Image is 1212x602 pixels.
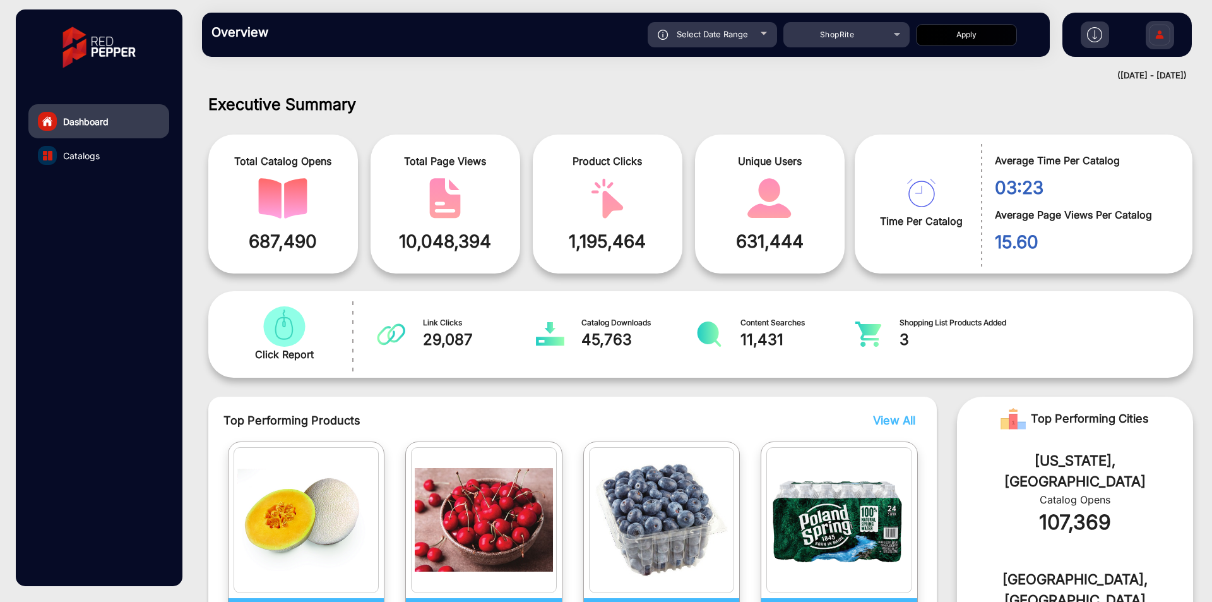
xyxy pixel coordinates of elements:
[995,174,1173,201] span: 03:23
[820,30,854,39] span: ShopRite
[259,306,309,347] img: catalog
[43,151,52,160] img: catalog
[380,228,511,255] span: 10,048,394
[916,24,1017,46] button: Apply
[211,25,388,40] h3: Overview
[42,116,53,127] img: home
[255,347,314,362] span: Click Report
[28,138,169,172] a: Catalogs
[237,451,376,589] img: catalog
[704,228,835,255] span: 631,444
[976,492,1174,507] div: Catalog Opens
[593,451,731,589] img: catalog
[658,30,668,40] img: icon
[873,414,915,427] span: View All
[542,228,673,255] span: 1,195,464
[995,207,1173,222] span: Average Page Views Per Catalog
[677,29,748,39] span: Select Date Range
[695,322,723,347] img: catalog
[415,451,553,589] img: catalog
[995,229,1173,255] span: 15.60
[1031,406,1149,431] span: Top Performing Cities
[1001,406,1026,431] img: Rank image
[63,115,109,128] span: Dashboard
[423,317,537,328] span: Link Clicks
[907,179,936,207] img: catalog
[976,507,1174,538] div: 107,369
[1087,27,1102,42] img: h2download.svg
[854,322,882,347] img: catalog
[380,154,511,169] span: Total Page Views
[223,412,756,429] span: Top Performing Products
[63,149,100,162] span: Catalogs
[740,328,855,351] span: 11,431
[770,451,908,589] img: catalog
[218,154,348,169] span: Total Catalog Opens
[900,317,1014,328] span: Shopping List Products Added
[28,104,169,138] a: Dashboard
[976,450,1174,492] div: [US_STATE], [GEOGRAPHIC_DATA]
[54,16,145,79] img: vmg-logo
[583,178,632,219] img: catalog
[423,328,537,351] span: 29,087
[581,317,696,328] span: Catalog Downloads
[1146,15,1173,59] img: Sign%20Up.svg
[218,228,348,255] span: 687,490
[870,412,912,429] button: View All
[745,178,794,219] img: catalog
[420,178,470,219] img: catalog
[995,153,1173,168] span: Average Time Per Catalog
[581,328,696,351] span: 45,763
[258,178,307,219] img: catalog
[740,317,855,328] span: Content Searches
[704,154,835,169] span: Unique Users
[377,322,405,347] img: catalog
[208,95,1193,114] h1: Executive Summary
[189,69,1187,82] div: ([DATE] - [DATE])
[542,154,673,169] span: Product Clicks
[536,322,564,347] img: catalog
[900,328,1014,351] span: 3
